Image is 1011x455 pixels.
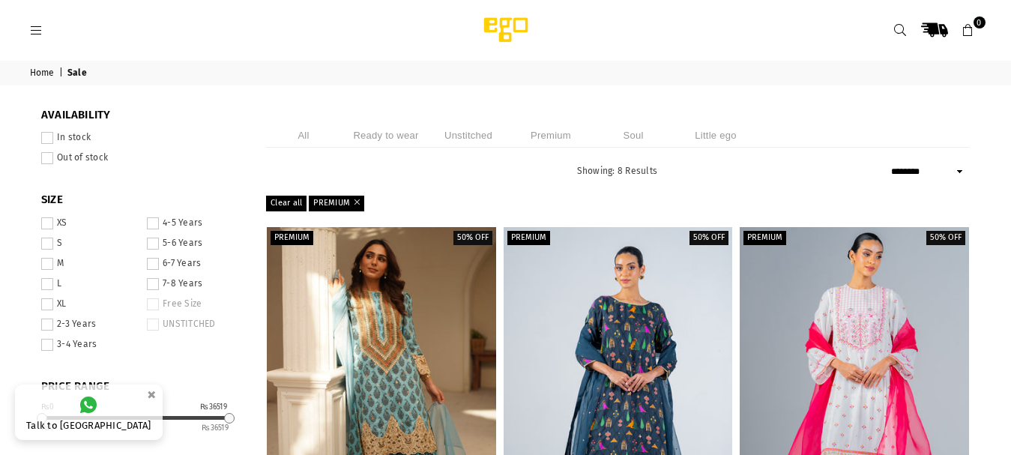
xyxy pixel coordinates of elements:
[67,67,89,79] span: Sale
[689,231,728,245] label: 50% off
[442,15,570,45] img: Ego
[974,16,986,28] span: 0
[147,278,244,290] label: 7-8 Years
[743,231,786,245] label: PREMIUM
[202,424,229,433] ins: 36519
[348,123,423,148] li: Ready to wear
[41,108,244,123] span: Availability
[513,123,588,148] li: Premium
[147,217,244,229] label: 4-5 Years
[577,166,658,176] span: Showing: 8 Results
[41,238,138,250] label: S
[41,217,138,229] label: XS
[41,319,138,331] label: 2-3 Years
[147,258,244,270] label: 6-7 Years
[59,67,65,79] span: |
[887,16,914,43] a: Search
[453,231,492,245] label: 50% off
[266,196,307,211] a: Clear all
[147,238,244,250] label: 5-6 Years
[30,67,57,79] a: Home
[200,403,227,411] div: ₨36519
[41,379,244,394] span: PRICE RANGE
[41,193,244,208] span: SIZE
[734,352,996,440] iframe: webpush-onsite
[147,298,244,310] label: Free Size
[266,123,341,148] li: All
[309,196,364,211] a: PREMIUM
[41,298,138,310] label: XL
[19,61,993,85] nav: breadcrumbs
[41,258,138,270] label: M
[41,132,244,144] label: In stock
[926,231,965,245] label: 50% off
[23,24,50,35] a: Menu
[41,278,138,290] label: L
[142,382,160,407] button: ×
[41,152,244,164] label: Out of stock
[41,339,138,351] label: 3-4 Years
[15,385,163,440] a: Talk to [GEOGRAPHIC_DATA]
[596,123,671,148] li: Soul
[431,123,506,148] li: Unstitched
[955,16,982,43] a: 0
[507,231,550,245] label: PREMIUM
[678,123,753,148] li: Little ego
[271,231,313,245] label: PREMIUM
[147,319,244,331] label: UNSTITCHED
